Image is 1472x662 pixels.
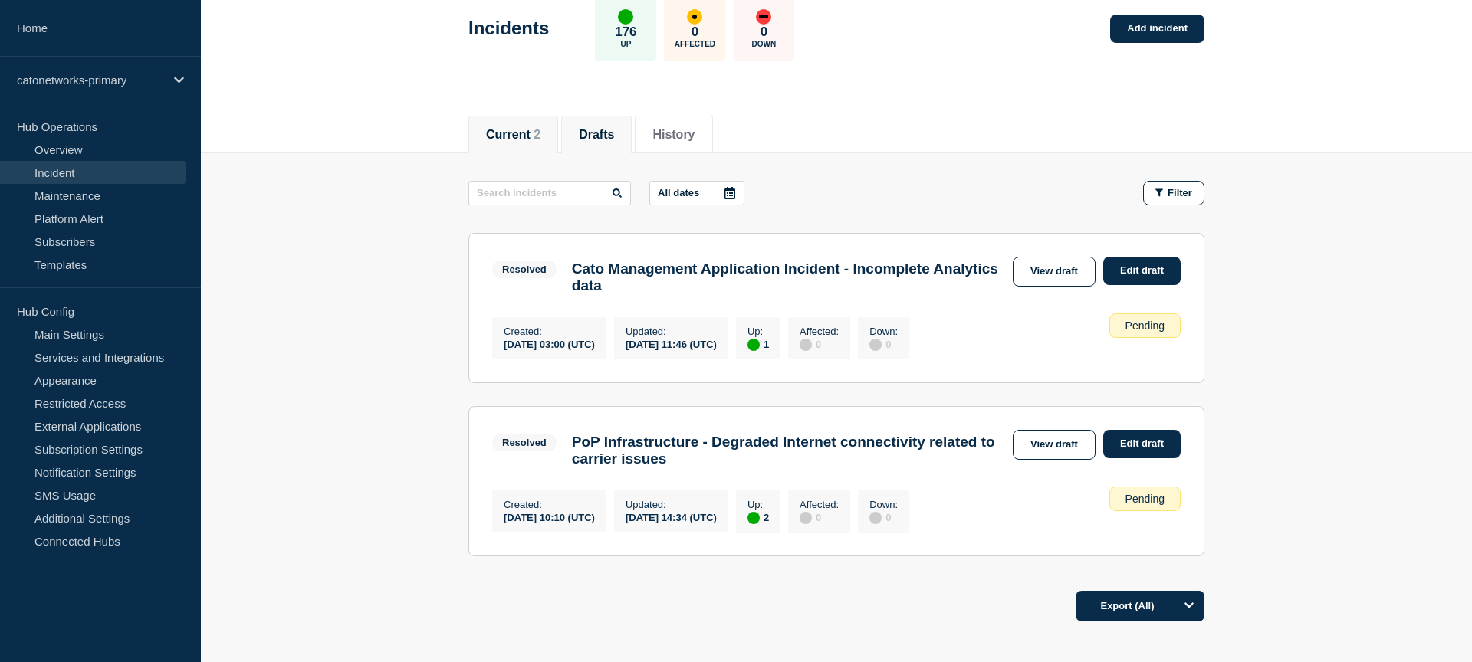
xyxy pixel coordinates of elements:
[1109,487,1181,511] div: Pending
[1168,187,1192,198] span: Filter
[747,339,760,351] div: up
[652,128,695,142] button: History
[572,434,1005,467] h3: PoP Infrastructure - Degraded Internet connectivity related to carrier issues
[1109,313,1181,338] div: Pending
[486,128,540,142] button: Current 2
[869,337,898,351] div: 0
[504,337,595,350] div: [DATE] 03:00 (UTC)
[620,40,631,48] p: Up
[572,261,1005,294] h3: Cato Management Application Incident - Incomplete Analytics data
[1103,430,1181,458] a: Edit draft
[626,499,717,510] p: Updated :
[687,9,702,25] div: affected
[626,326,717,337] p: Updated :
[800,512,812,524] div: disabled
[869,512,882,524] div: disabled
[468,181,631,205] input: Search incidents
[504,510,595,523] div: [DATE] 10:10 (UTC)
[1110,15,1204,43] a: Add incident
[800,337,839,351] div: 0
[1076,591,1204,621] button: Export (All)
[618,9,633,25] div: up
[579,128,614,142] button: Drafts
[658,187,699,198] p: All dates
[468,18,549,39] h1: Incidents
[761,25,767,40] p: 0
[747,510,769,524] div: 2
[800,499,839,510] p: Affected :
[504,326,595,337] p: Created :
[692,25,698,40] p: 0
[504,499,595,510] p: Created :
[1013,257,1096,287] a: View draft
[747,499,769,510] p: Up :
[615,25,636,40] p: 176
[492,434,557,451] span: Resolved
[747,326,769,337] p: Up :
[869,326,898,337] p: Down :
[747,337,769,351] div: 1
[747,512,760,524] div: up
[649,181,744,205] button: All dates
[626,510,717,523] div: [DATE] 14:34 (UTC)
[534,128,540,141] span: 2
[752,40,777,48] p: Down
[17,74,164,87] p: catonetworks-primary
[1013,430,1096,460] a: View draft
[800,326,839,337] p: Affected :
[756,9,771,25] div: down
[492,261,557,278] span: Resolved
[1103,257,1181,285] a: Edit draft
[869,499,898,510] p: Down :
[869,510,898,524] div: 0
[869,339,882,351] div: disabled
[626,337,717,350] div: [DATE] 11:46 (UTC)
[1143,181,1204,205] button: Filter
[800,339,812,351] div: disabled
[800,510,839,524] div: 0
[675,40,715,48] p: Affected
[1174,591,1204,621] button: Options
